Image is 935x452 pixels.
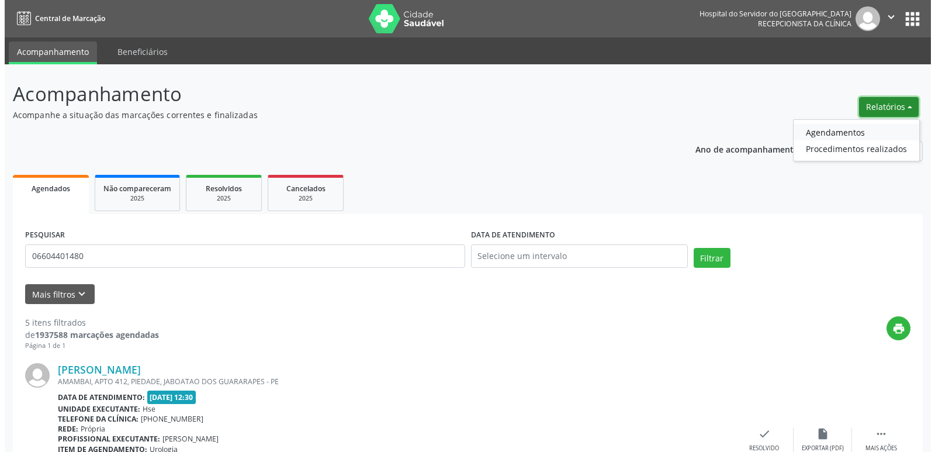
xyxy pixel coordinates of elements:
div: de [20,329,154,341]
a: Central de Marcação [8,9,101,28]
b: Unidade executante: [53,404,136,414]
span: Central de Marcação [30,13,101,23]
label: DATA DE ATENDIMENTO [466,226,550,244]
span: Hse [138,404,151,414]
span: Cancelados [282,184,321,194]
i: insert_drive_file [812,427,825,440]
b: Rede: [53,424,74,434]
input: Nome, código do beneficiário ou CPF [20,244,460,268]
i: check [753,427,766,440]
a: Procedimentos realizados [789,140,915,157]
button: apps [898,9,918,29]
p: Ano de acompanhamento [691,142,794,156]
div: AMAMBAI, APTO 412, PIEDADE, JABOATAO DOS GUARARAPES - PE [53,377,730,387]
i:  [880,11,893,23]
span: Resolvidos [201,184,237,194]
span: Recepcionista da clínica [753,19,847,29]
span: Agendados [27,184,65,194]
ul: Relatórios [788,119,915,161]
span: [DATE] 12:30 [143,391,192,404]
i:  [870,427,883,440]
a: Beneficiários [105,42,171,62]
span: Não compareceram [99,184,167,194]
div: Página 1 de 1 [20,341,154,351]
p: Acompanhe a situação das marcações correntes e finalizadas [8,109,645,121]
a: [PERSON_NAME] [53,363,136,376]
button: Mais filtroskeyboard_arrow_down [20,284,90,305]
input: Selecione um intervalo [466,244,683,268]
span: [PHONE_NUMBER] [136,414,199,424]
i: print [888,322,901,335]
div: 5 itens filtrados [20,316,154,329]
button:  [875,6,898,31]
b: Profissional executante: [53,434,155,444]
div: Hospital do Servidor do [GEOGRAPHIC_DATA] [695,9,847,19]
strong: 1937588 marcações agendadas [30,329,154,340]
b: Data de atendimento: [53,392,140,402]
button: print [882,316,906,340]
div: 2025 [99,194,167,203]
span: [PERSON_NAME] [158,434,214,444]
div: 2025 [272,194,330,203]
button: Filtrar [689,248,726,268]
span: Própria [76,424,101,434]
label: PESQUISAR [20,226,60,244]
button: Relatórios [854,97,914,117]
i: keyboard_arrow_down [71,288,84,301]
a: Acompanhamento [4,42,92,64]
div: 2025 [190,194,248,203]
img: img [20,363,45,388]
b: Telefone da clínica: [53,414,134,424]
a: Agendamentos [789,124,915,140]
img: img [851,6,875,31]
p: Acompanhamento [8,80,645,109]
